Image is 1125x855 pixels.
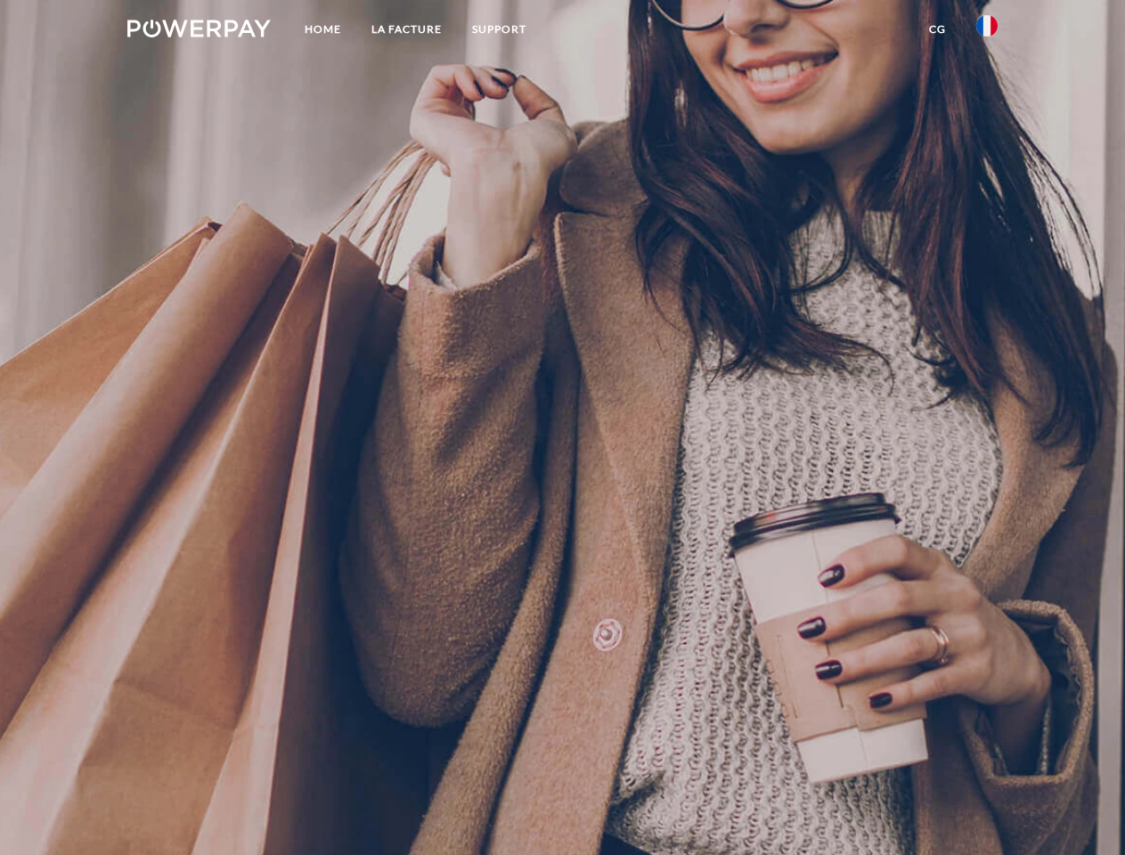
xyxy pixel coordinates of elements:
[976,15,998,37] img: fr
[289,13,356,45] a: Home
[356,13,457,45] a: LA FACTURE
[127,20,271,37] img: logo-powerpay-white.svg
[457,13,542,45] a: Support
[914,13,961,45] a: CG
